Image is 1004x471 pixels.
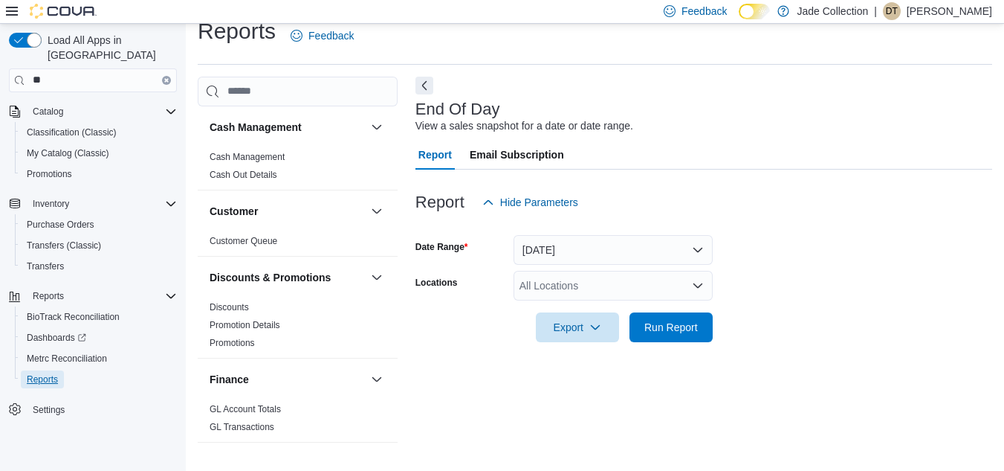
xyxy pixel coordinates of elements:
span: Dashboards [21,329,177,347]
span: Classification (Classic) [27,126,117,138]
button: Finance [368,371,386,388]
a: BioTrack Reconciliation [21,308,126,326]
span: Dark Mode [739,19,739,20]
button: Promotions [15,164,183,185]
button: Cash Management [210,120,365,135]
span: Metrc Reconciliation [27,353,107,365]
span: Reports [33,290,64,302]
button: Open list of options [692,280,704,292]
a: Purchase Orders [21,216,100,234]
a: My Catalog (Classic) [21,144,115,162]
span: Promotions [27,168,72,180]
span: Discounts [210,301,249,313]
button: Purchase Orders [15,214,183,235]
a: Classification (Classic) [21,124,123,141]
p: | [874,2,877,20]
a: Feedback [285,21,360,51]
button: Reports [3,286,183,307]
div: Desaray Thompson [883,2,901,20]
p: Jade Collection [797,2,868,20]
a: Dashboards [15,327,183,348]
span: GL Account Totals [210,403,281,415]
h3: Report [415,193,464,211]
h3: End Of Day [415,100,500,118]
button: Catalog [27,103,69,121]
button: Hide Parameters [476,188,584,217]
button: [DATE] [514,235,713,265]
nav: Complex example [9,95,177,459]
span: Email Subscription [470,140,564,170]
span: Feedback [681,4,727,19]
span: Inventory [33,198,69,210]
span: My Catalog (Classic) [27,147,109,159]
h3: Cash Management [210,120,302,135]
button: Discounts & Promotions [368,269,386,286]
a: Cash Out Details [210,170,277,180]
span: Export [545,313,610,342]
a: Transfers (Classic) [21,237,107,254]
h3: Finance [210,372,249,387]
span: Promotions [210,337,255,349]
img: Cova [30,4,97,19]
button: Transfers (Classic) [15,235,183,256]
a: Promotion Details [210,320,280,330]
span: Catalog [27,103,177,121]
button: Export [536,313,619,342]
span: Customer Queue [210,235,277,247]
button: Clear input [162,76,171,85]
a: Transfers [21,257,70,275]
span: Promotion Details [210,319,280,331]
button: Finance [210,372,365,387]
a: Metrc Reconciliation [21,350,113,368]
span: Run Report [644,320,698,335]
button: Catalog [3,101,183,122]
button: Discounts & Promotions [210,270,365,285]
span: Metrc Reconciliation [21,350,177,368]
button: Settings [3,399,183,420]
span: BioTrack Reconciliation [21,308,177,326]
a: Promotions [210,338,255,348]
span: Transfers (Classic) [27,240,101,251]
span: Inventory [27,195,177,213]
button: Transfers [15,256,183,277]
button: Metrc Reconciliation [15,348,183,369]
p: [PERSON_NAME] [907,2,992,20]
div: Finance [198,400,398,442]
span: Feedback [308,28,354,43]
div: Discounts & Promotions [198,298,398,358]
span: DT [886,2,898,20]
a: GL Account Totals [210,404,281,414]
span: Transfers (Classic) [21,237,177,254]
div: View a sales snapshot for a date or date range. [415,118,633,134]
a: Customer Queue [210,236,277,246]
span: Settings [27,400,177,419]
span: Promotions [21,165,177,183]
a: Settings [27,401,71,419]
button: Run Report [629,313,713,342]
span: Catalog [33,106,63,118]
button: Customer [210,204,365,219]
label: Locations [415,277,458,289]
span: GL Transactions [210,421,274,433]
button: Inventory [3,193,183,214]
button: Cash Management [368,118,386,136]
span: Transfers [27,260,64,272]
label: Date Range [415,241,468,253]
div: Customer [198,232,398,256]
span: Purchase Orders [27,219,94,231]
div: Cash Management [198,148,398,190]
span: Hide Parameters [500,195,578,210]
button: Inventory [27,195,75,213]
h3: Customer [210,204,258,219]
button: Customer [368,202,386,220]
button: Inventory [210,456,365,471]
span: BioTrack Reconciliation [27,311,120,323]
button: Reports [15,369,183,390]
span: Report [418,140,452,170]
h3: Discounts & Promotions [210,270,331,285]
span: Purchase Orders [21,216,177,234]
button: My Catalog (Classic) [15,143,183,164]
input: Dark Mode [739,4,770,19]
span: Reports [21,371,177,388]
a: Promotions [21,165,78,183]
